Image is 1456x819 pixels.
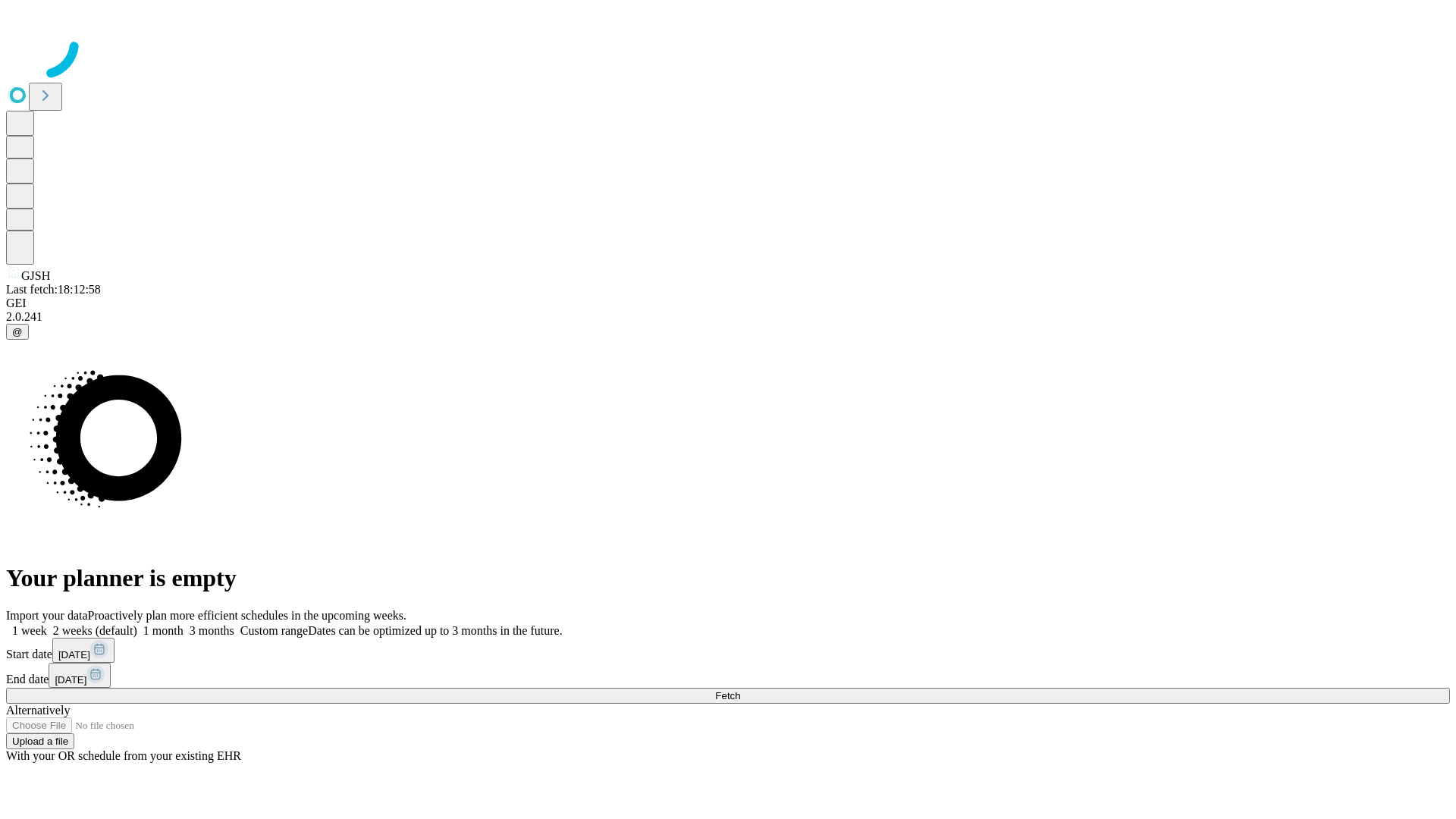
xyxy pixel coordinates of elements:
[6,609,88,622] span: Import your data
[21,269,50,282] span: GJSH
[6,324,29,340] button: @
[6,297,1450,310] div: GEI
[6,564,1450,592] h1: Your planner is empty
[58,649,90,661] span: [DATE]
[308,624,562,637] span: Dates can be optimized up to 3 months in the future.
[6,310,1450,324] div: 2.0.241
[6,688,1450,704] button: Fetch
[49,663,111,688] button: [DATE]
[240,624,308,637] span: Custom range
[6,704,70,717] span: Alternatively
[12,624,47,637] span: 1 week
[88,609,406,622] span: Proactively plan more efficient schedules in the upcoming weeks.
[143,624,184,637] span: 1 month
[55,674,86,686] span: [DATE]
[6,283,101,296] span: Last fetch: 18:12:58
[715,690,740,701] span: Fetch
[6,749,241,762] span: With your OR schedule from your existing EHR
[6,638,1450,663] div: Start date
[190,624,234,637] span: 3 months
[53,624,137,637] span: 2 weeks (default)
[12,326,23,337] span: @
[6,663,1450,688] div: End date
[52,638,115,663] button: [DATE]
[6,733,74,749] button: Upload a file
